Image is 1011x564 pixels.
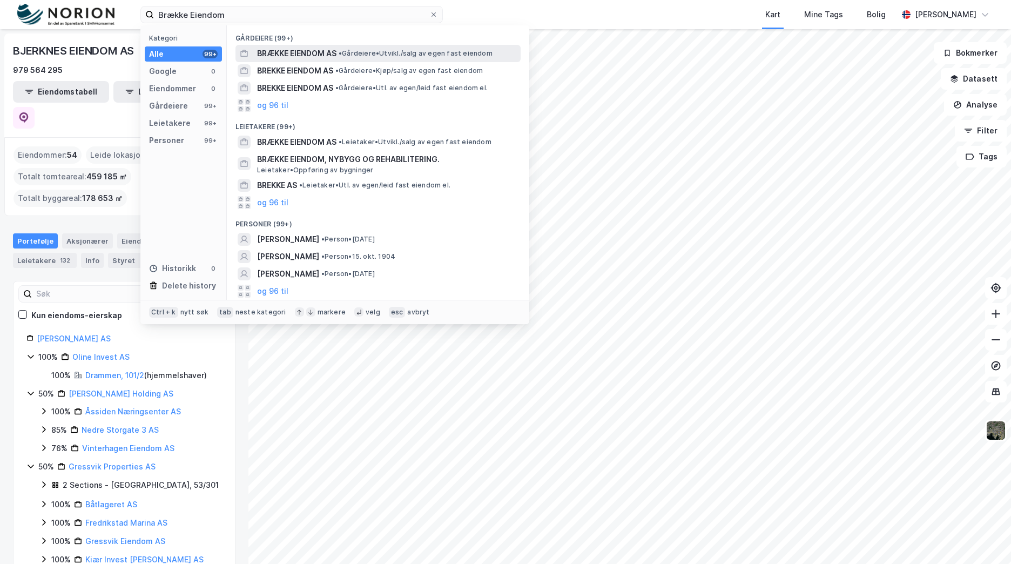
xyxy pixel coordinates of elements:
[257,136,336,149] span: BRÆKKE EIENDOM AS
[82,425,159,434] a: Nedre Storgate 3 AS
[13,42,136,59] div: BJERKNES EIENDOM AS
[321,235,325,243] span: •
[58,255,72,266] div: 132
[13,81,109,103] button: Eiendomstabell
[335,84,339,92] span: •
[257,233,319,246] span: [PERSON_NAME]
[63,479,219,492] div: 2 Sections - [GEOGRAPHIC_DATA], 53/301
[85,371,144,380] a: Drammen, 101/2
[82,444,174,453] a: Vinterhagen Eiendom AS
[257,82,333,95] span: BREKKE EIENDOM AS
[257,47,336,60] span: BRÆKKE EIENDOM AS
[339,138,491,146] span: Leietaker • Utvikl./salg av egen fast eiendom
[31,309,122,322] div: Kun eiendoms-eierskap
[203,102,218,110] div: 99+
[339,49,493,58] span: Gårdeiere • Utvikl./salg av egen fast eiendom
[85,518,167,527] a: Fredrikstad Marina AS
[257,179,297,192] span: BREKKE AS
[154,6,429,23] input: Søk på adresse, matrikkel, gårdeiere, leietakere eller personer
[235,308,286,317] div: neste kategori
[209,84,218,93] div: 0
[85,500,137,509] a: Båtlageret AS
[257,99,288,112] button: og 96 til
[941,68,1007,90] button: Datasett
[257,267,319,280] span: [PERSON_NAME]
[227,25,529,45] div: Gårdeiere (99+)
[62,233,113,249] div: Aksjonærer
[321,270,325,278] span: •
[227,211,529,231] div: Personer (99+)
[203,136,218,145] div: 99+
[209,67,218,76] div: 0
[257,153,516,166] span: BRÆKKE EIENDOM, NYBYGG OG REHABILITERING.
[113,81,210,103] button: Leietakertabell
[957,512,1011,564] iframe: Chat Widget
[51,424,67,437] div: 85%
[72,352,130,361] a: Oline Invest AS
[217,307,233,318] div: tab
[339,138,342,146] span: •
[389,307,406,318] div: esc
[765,8,780,21] div: Kart
[149,134,184,147] div: Personer
[37,334,111,343] a: [PERSON_NAME] AS
[38,351,58,364] div: 100%
[321,235,375,244] span: Person • [DATE]
[85,555,204,564] a: Kiær Invest [PERSON_NAME] AS
[915,8,976,21] div: [PERSON_NAME]
[117,233,185,249] div: Eiendommer
[149,262,196,275] div: Historikk
[13,233,58,249] div: Portefølje
[986,420,1006,441] img: 9k=
[934,42,1007,64] button: Bokmerker
[85,369,207,382] div: ( hjemmelshaver )
[51,442,68,455] div: 76%
[321,252,395,261] span: Person • 15. okt. 1904
[17,4,114,26] img: norion-logo.80e7a08dc31c2e691866.png
[257,64,333,77] span: BREKKE EIENDOM AS
[14,168,131,185] div: Totalt tomteareal :
[209,264,218,273] div: 0
[955,120,1007,142] button: Filter
[108,253,152,268] div: Styret
[82,192,123,205] span: 178 653 ㎡
[957,512,1011,564] div: Kontrollprogram for chat
[51,498,71,511] div: 100%
[149,48,164,61] div: Alle
[149,34,222,42] div: Kategori
[203,119,218,127] div: 99+
[81,253,104,268] div: Info
[86,170,127,183] span: 459 185 ㎡
[149,99,188,112] div: Gårdeiere
[335,66,339,75] span: •
[944,94,1007,116] button: Analyse
[339,49,342,57] span: •
[257,166,373,174] span: Leietaker • Oppføring av bygninger
[38,387,54,400] div: 50%
[51,405,71,418] div: 100%
[67,149,77,162] span: 54
[257,250,319,263] span: [PERSON_NAME]
[366,308,380,317] div: velg
[321,270,375,278] span: Person • [DATE]
[51,516,71,529] div: 100%
[85,536,165,546] a: Gressvik Eiendom AS
[69,462,156,471] a: Gressvik Properties AS
[180,308,209,317] div: nytt søk
[162,279,216,292] div: Delete history
[335,84,488,92] span: Gårdeiere • Utl. av egen/leid fast eiendom el.
[13,253,77,268] div: Leietakere
[14,146,82,164] div: Eiendommer :
[13,64,63,77] div: 979 564 295
[51,535,71,548] div: 100%
[86,146,163,164] div: Leide lokasjoner :
[85,407,181,416] a: Åssiden Næringsenter AS
[149,117,191,130] div: Leietakere
[257,285,288,298] button: og 96 til
[407,308,429,317] div: avbryt
[299,181,450,190] span: Leietaker • Utl. av egen/leid fast eiendom el.
[804,8,843,21] div: Mine Tags
[149,82,196,95] div: Eiendommer
[335,66,483,75] span: Gårdeiere • Kjøp/salg av egen fast eiendom
[867,8,886,21] div: Bolig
